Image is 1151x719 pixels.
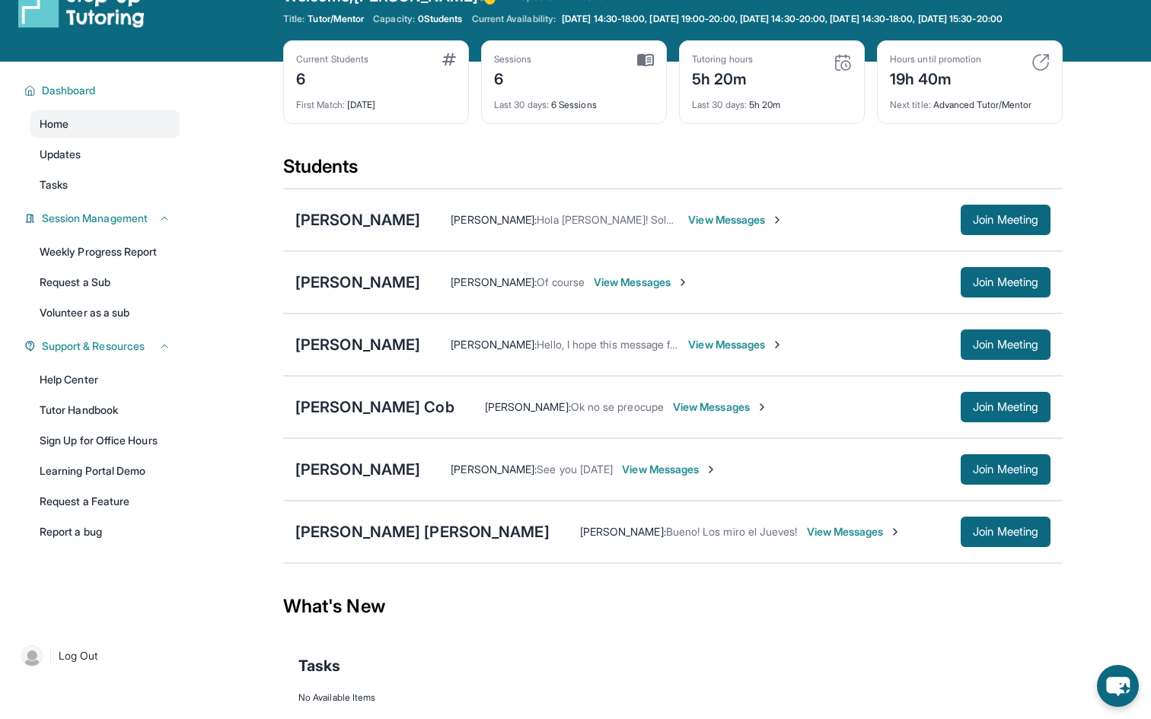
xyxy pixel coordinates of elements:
[692,53,753,65] div: Tutoring hours
[692,99,747,110] span: Last 30 days :
[36,339,171,354] button: Support & Resources
[21,645,43,667] img: user-img
[30,457,180,485] a: Learning Portal Demo
[961,517,1051,547] button: Join Meeting
[442,53,456,65] img: card
[295,209,420,231] div: [PERSON_NAME]
[40,177,68,192] span: Tasks
[692,65,753,90] div: 5h 20m
[890,65,981,90] div: 19h 40m
[296,99,345,110] span: First Match :
[559,13,1006,25] a: [DATE] 14:30-18:00, [DATE] 19:00-20:00, [DATE] 14:30-20:00, [DATE] 14:30-18:00, [DATE] 15:30-20:00
[308,13,364,25] span: Tutor/Mentor
[890,90,1050,111] div: Advanced Tutor/Mentor
[373,13,415,25] span: Capacity:
[961,205,1051,235] button: Join Meeting
[537,338,1086,351] span: Hello, I hope this message finds you well, [PERSON_NAME] tutoring session will start in 15 minute...
[973,215,1038,224] span: Join Meeting
[295,521,550,542] div: [PERSON_NAME] [PERSON_NAME]
[42,83,96,98] span: Dashboard
[485,400,571,413] span: [PERSON_NAME] :
[298,655,340,676] span: Tasks
[295,396,454,418] div: [PERSON_NAME] Cob
[283,573,1063,640] div: What's New
[49,647,53,665] span: |
[756,401,768,413] img: Chevron-Right
[283,154,1063,188] div: Students
[961,454,1051,485] button: Join Meeting
[494,65,532,90] div: 6
[30,141,180,168] a: Updates
[451,275,537,288] span: [PERSON_NAME] :
[1031,53,1050,72] img: card
[677,276,689,288] img: Chevron-Right
[705,463,717,476] img: Chevron-Right
[283,13,304,25] span: Title:
[594,275,689,290] span: View Messages
[59,648,98,663] span: Log Out
[537,275,585,288] span: Of course
[973,278,1038,287] span: Join Meeting
[622,462,717,477] span: View Messages
[562,13,1003,25] span: [DATE] 14:30-18:00, [DATE] 19:00-20:00, [DATE] 14:30-20:00, [DATE] 14:30-18:00, [DATE] 15:30-20:00
[30,269,180,296] a: Request a Sub
[451,338,537,351] span: [PERSON_NAME] :
[666,525,798,538] span: Bueno! Los miro el Jueves!
[494,53,532,65] div: Sessions
[890,99,931,110] span: Next title :
[15,639,180,673] a: |Log Out
[537,463,613,476] span: See you [DATE]
[571,400,664,413] span: Ok no se preocupe
[42,211,148,226] span: Session Management
[30,518,180,546] a: Report a bug
[494,99,549,110] span: Last 30 days :
[30,427,180,454] a: Sign Up for Office Hours
[688,337,783,352] span: View Messages
[771,339,783,351] img: Chevron-Right
[298,692,1047,704] div: No Available Items
[295,459,420,480] div: [PERSON_NAME]
[494,90,654,111] div: 6 Sessions
[296,53,368,65] div: Current Students
[537,213,1044,226] span: Hola [PERSON_NAME]! Solo un recordatorio que vamos a empezar en 15 minutos. Los espero ver pronto!
[637,53,654,67] img: card
[807,524,902,539] span: View Messages
[30,238,180,266] a: Weekly Progress Report
[771,214,783,226] img: Chevron-Right
[30,110,180,138] a: Home
[973,527,1038,536] span: Join Meeting
[451,213,537,226] span: [PERSON_NAME] :
[688,212,783,227] span: View Messages
[961,329,1051,360] button: Join Meeting
[30,366,180,393] a: Help Center
[472,13,556,25] span: Current Availability:
[961,392,1051,422] button: Join Meeting
[418,13,463,25] span: 0 Students
[295,272,420,293] div: [PERSON_NAME]
[40,147,81,162] span: Updates
[295,334,420,355] div: [PERSON_NAME]
[834,53,852,72] img: card
[30,488,180,515] a: Request a Feature
[673,399,768,415] span: View Messages
[36,83,171,98] button: Dashboard
[692,90,852,111] div: 5h 20m
[961,267,1051,297] button: Join Meeting
[30,396,180,424] a: Tutor Handbook
[30,171,180,199] a: Tasks
[890,53,981,65] div: Hours until promotion
[451,463,537,476] span: [PERSON_NAME] :
[1097,665,1139,707] button: chat-button
[36,211,171,226] button: Session Management
[889,526,901,538] img: Chevron-Right
[580,525,666,538] span: [PERSON_NAME] :
[973,340,1038,349] span: Join Meeting
[30,299,180,326] a: Volunteer as a sub
[296,65,368,90] div: 6
[973,402,1038,412] span: Join Meeting
[973,465,1038,474] span: Join Meeting
[40,116,69,132] span: Home
[42,339,145,354] span: Support & Resources
[296,90,456,111] div: [DATE]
